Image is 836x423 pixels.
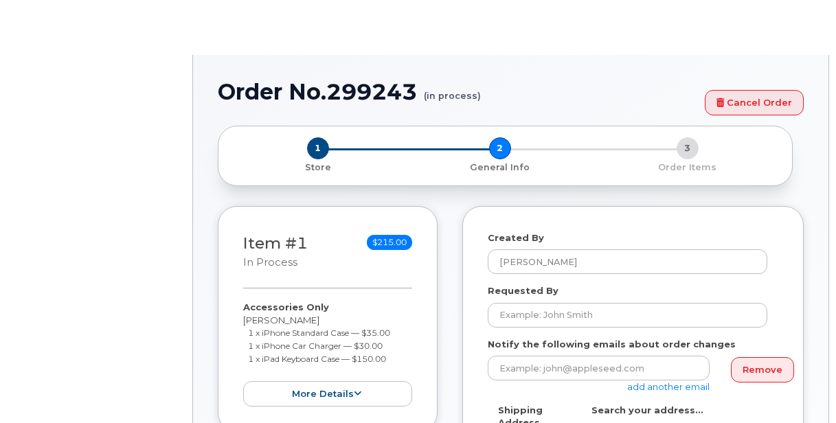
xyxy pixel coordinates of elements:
[218,80,698,104] h1: Order No.299243
[627,381,710,392] a: add another email
[488,231,544,244] label: Created By
[731,357,794,382] a: Remove
[424,80,481,101] small: (in process)
[248,341,383,351] small: 1 x iPhone Car Charger — $30.00
[243,301,329,312] strong: Accessories Only
[488,338,736,351] label: Notify the following emails about order changes
[705,90,804,115] a: Cancel Order
[248,354,386,364] small: 1 x iPad Keyboard Case — $150.00
[229,159,406,174] a: 1 Store
[243,301,412,407] div: [PERSON_NAME]
[367,235,412,250] span: $215.00
[488,303,767,328] input: Example: John Smith
[591,404,703,417] label: Search your address...
[488,284,558,297] label: Requested By
[235,161,400,174] p: Store
[243,235,308,270] h3: Item #1
[488,356,710,380] input: Example: john@appleseed.com
[307,137,329,159] span: 1
[243,256,297,268] small: in process
[248,328,390,338] small: 1 x iPhone Standard Case — $35.00
[243,381,412,407] button: more details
